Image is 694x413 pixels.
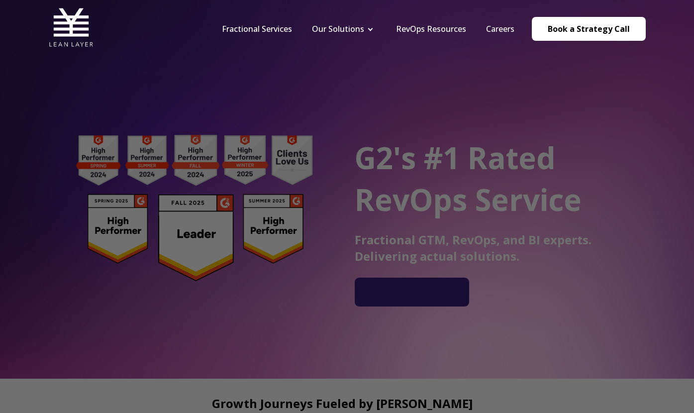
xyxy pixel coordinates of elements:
[396,23,466,34] a: RevOps Resources
[218,104,477,308] iframe: Popup CTA
[222,23,292,34] a: Fractional Services
[312,23,364,34] a: Our Solutions
[532,17,646,41] a: Book a Strategy Call
[212,23,524,34] div: Navigation Menu
[486,23,514,34] a: Careers
[49,5,94,50] img: Lean Layer Logo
